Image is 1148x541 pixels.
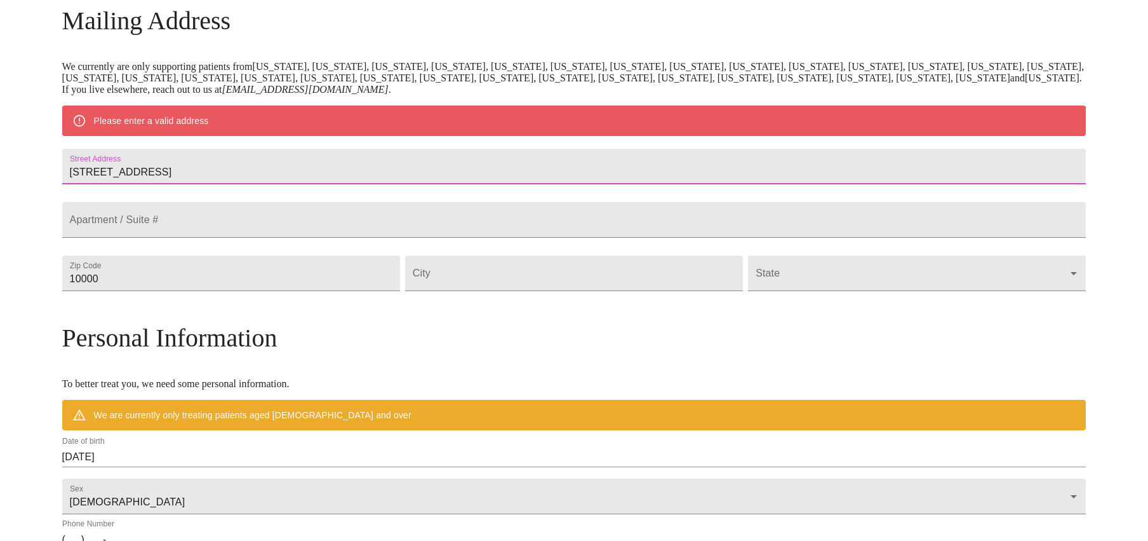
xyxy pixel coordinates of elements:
div: Please enter a valid address [94,109,209,132]
h3: Personal Information [62,323,1086,353]
div: [DEMOGRAPHIC_DATA] [62,479,1086,514]
p: To better treat you, we need some personal information. [62,378,1086,390]
label: Phone Number [62,521,114,528]
div: We are currently only treating patients aged [DEMOGRAPHIC_DATA] and over [94,404,411,427]
em: [EMAIL_ADDRESS][DOMAIN_NAME] [222,84,389,95]
h3: Mailing Address [62,6,1086,36]
div: ​ [748,256,1086,291]
p: We currently are only supporting patients from [US_STATE], [US_STATE], [US_STATE], [US_STATE], [U... [62,61,1086,95]
label: Date of birth [62,438,105,446]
